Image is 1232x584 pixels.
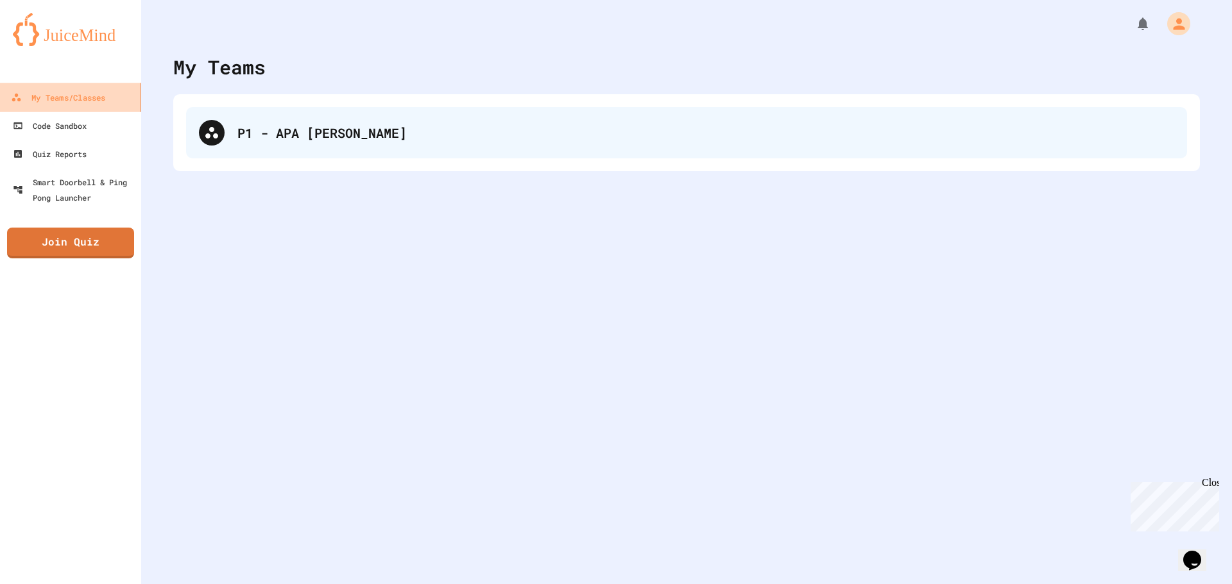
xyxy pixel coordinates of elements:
img: logo-orange.svg [13,13,128,46]
a: Join Quiz [7,228,134,258]
div: P1 - APA [PERSON_NAME] [186,107,1187,158]
div: My Teams [173,53,266,81]
div: Chat with us now!Close [5,5,89,81]
div: Code Sandbox [13,118,87,133]
iframe: chat widget [1178,533,1219,571]
div: My Notifications [1111,13,1154,35]
div: Smart Doorbell & Ping Pong Launcher [13,174,136,205]
div: Quiz Reports [13,146,87,162]
div: My Account [1154,9,1193,38]
div: P1 - APA [PERSON_NAME] [237,123,1174,142]
div: My Teams/Classes [11,90,105,106]
iframe: chat widget [1125,477,1219,531]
